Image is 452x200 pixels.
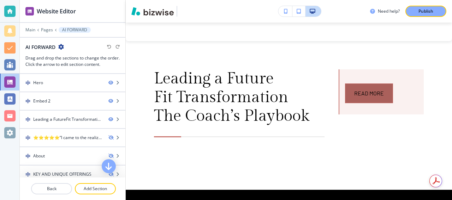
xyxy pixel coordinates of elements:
[154,107,309,125] span: The Coach’s Playbook
[418,8,433,14] p: Publish
[25,55,120,68] h3: Drag and drop the sections to change the order. Click the arrow to edit section content.
[33,171,91,177] div: KEY AND UNIQUE OFFERINGS
[131,7,174,15] img: Bizwise Logo
[33,135,103,141] div: ⭐⭐⭐⭐⭐“I came to the realization that my business would be in peril if anything happened to my hea...
[33,153,45,159] div: About
[31,183,72,194] button: Back
[33,80,43,86] div: Hero
[25,117,30,122] img: Drag
[25,99,30,104] img: Drag
[75,183,116,194] button: Add Section
[76,186,115,192] p: Add Section
[25,80,30,85] img: Drag
[32,186,71,192] p: Back
[20,165,125,183] div: DragKEY AND UNIQUE OFFERINGS
[20,92,125,110] div: DragEmbed 2
[345,83,393,103] a: Read More
[378,8,400,14] h3: Need help?
[20,129,125,146] div: Drag⭐⭐⭐⭐⭐“I came to the realization that my business would be in peril if anything happened to my...
[154,69,274,88] span: Leading a Future
[25,135,30,140] img: Drag
[25,43,55,51] h2: AI FORWARD
[59,27,91,33] button: AI FORWARD
[20,74,125,92] div: DragHero
[25,172,30,177] img: Drag
[25,7,34,15] img: editor icon
[154,88,288,107] span: Fit Transformation
[37,7,76,15] h2: Website Editor
[25,154,30,158] img: Drag
[33,98,50,104] div: Embed 2
[41,27,53,32] button: Pages
[180,8,199,15] img: Your Logo
[25,27,35,32] button: Main
[20,147,125,165] div: DragAbout
[62,27,87,32] p: AI FORWARD
[405,6,446,17] button: Publish
[20,111,125,128] div: DragLeading a FutureFit TransformationThe Coach’s Playbook
[33,116,103,123] div: Leading a FutureFit TransformationThe Coach’s Playbook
